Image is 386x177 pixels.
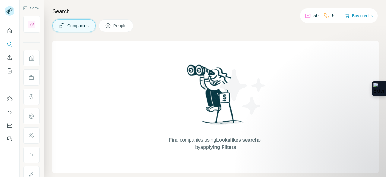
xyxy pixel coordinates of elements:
[5,39,14,50] button: Search
[313,12,319,19] p: 50
[5,52,14,63] button: Enrich CSV
[365,156,380,171] iframe: Intercom live chat
[5,93,14,104] button: Use Surfe on LinkedIn
[345,11,373,20] button: Buy credits
[5,6,14,16] img: Avatar
[216,65,270,119] img: Surfe Illustration - Stars
[5,65,14,76] button: My lists
[5,133,14,144] button: Feedback
[5,120,14,131] button: Dashboard
[200,145,236,150] span: applying Filters
[19,4,43,13] button: Show
[113,23,127,29] span: People
[167,136,264,151] span: Find companies using or by
[52,7,379,16] h4: Search
[184,63,247,130] img: Surfe Illustration - Woman searching with binoculars
[5,107,14,118] button: Use Surfe API
[216,137,258,143] span: Lookalikes search
[67,23,89,29] span: Companies
[332,12,335,19] p: 5
[5,25,14,36] button: Quick start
